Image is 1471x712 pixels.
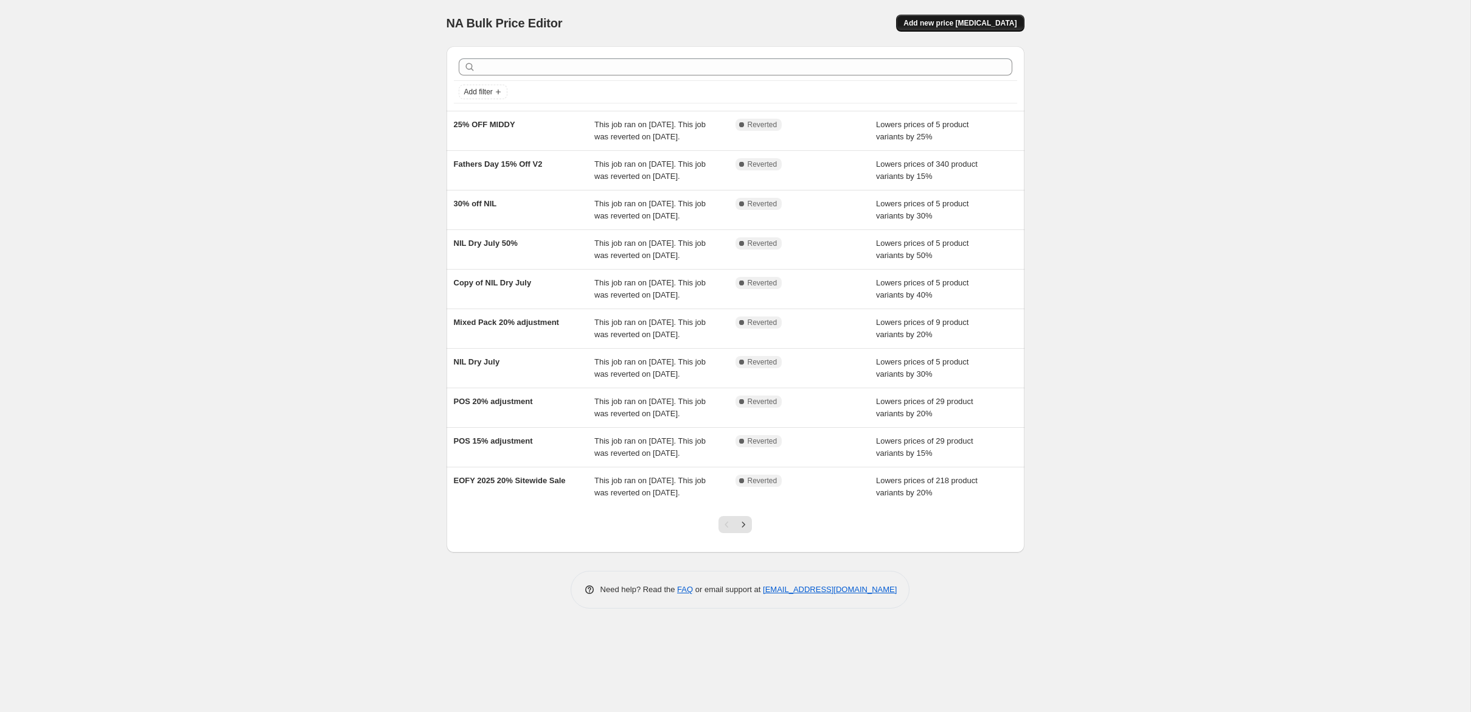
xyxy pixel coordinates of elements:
span: or email support at [693,585,763,594]
span: This job ran on [DATE]. This job was reverted on [DATE]. [594,120,706,141]
span: NA Bulk Price Editor [447,16,563,30]
span: Reverted [748,397,777,407]
span: This job ran on [DATE]. This job was reverted on [DATE]. [594,357,706,379]
span: Lowers prices of 5 product variants by 50% [876,239,968,260]
a: [EMAIL_ADDRESS][DOMAIN_NAME] [763,585,897,594]
span: Lowers prices of 9 product variants by 20% [876,318,968,339]
span: 25% OFF MIDDY [454,120,515,129]
span: EOFY 2025 20% Sitewide Sale [454,476,566,485]
span: Lowers prices of 5 product variants by 30% [876,357,968,379]
span: Lowers prices of 5 product variants by 25% [876,120,968,141]
span: This job ran on [DATE]. This job was reverted on [DATE]. [594,397,706,418]
span: 30% off NIL [454,199,497,208]
span: Reverted [748,436,777,446]
span: Reverted [748,318,777,327]
span: Reverted [748,120,777,130]
span: Lowers prices of 29 product variants by 15% [876,436,973,458]
span: Reverted [748,239,777,248]
span: Add new price [MEDICAL_DATA] [903,18,1017,28]
span: Reverted [748,159,777,169]
button: Add new price [MEDICAL_DATA] [896,15,1024,32]
button: Add filter [459,85,507,99]
span: Add filter [464,87,493,97]
span: Copy of NIL Dry July [454,278,532,287]
span: NIL Dry July 50% [454,239,518,248]
span: This job ran on [DATE]. This job was reverted on [DATE]. [594,278,706,299]
span: NIL Dry July [454,357,500,366]
span: Lowers prices of 5 product variants by 40% [876,278,968,299]
span: Mixed Pack 20% adjustment [454,318,559,327]
span: This job ran on [DATE]. This job was reverted on [DATE]. [594,476,706,497]
span: Need help? Read the [600,585,678,594]
a: FAQ [677,585,693,594]
span: Reverted [748,476,777,486]
span: Reverted [748,199,777,209]
span: Lowers prices of 340 product variants by 15% [876,159,978,181]
span: Lowers prices of 5 product variants by 30% [876,199,968,220]
span: Lowers prices of 29 product variants by 20% [876,397,973,418]
button: Next [735,516,752,533]
span: This job ran on [DATE]. This job was reverted on [DATE]. [594,436,706,458]
nav: Pagination [718,516,752,533]
span: This job ran on [DATE]. This job was reverted on [DATE]. [594,159,706,181]
span: Lowers prices of 218 product variants by 20% [876,476,978,497]
span: POS 20% adjustment [454,397,533,406]
span: Fathers Day 15% Off V2 [454,159,543,169]
span: Reverted [748,278,777,288]
span: This job ran on [DATE]. This job was reverted on [DATE]. [594,239,706,260]
span: This job ran on [DATE]. This job was reverted on [DATE]. [594,318,706,339]
span: POS 15% adjustment [454,436,533,445]
span: Reverted [748,357,777,367]
span: This job ran on [DATE]. This job was reverted on [DATE]. [594,199,706,220]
